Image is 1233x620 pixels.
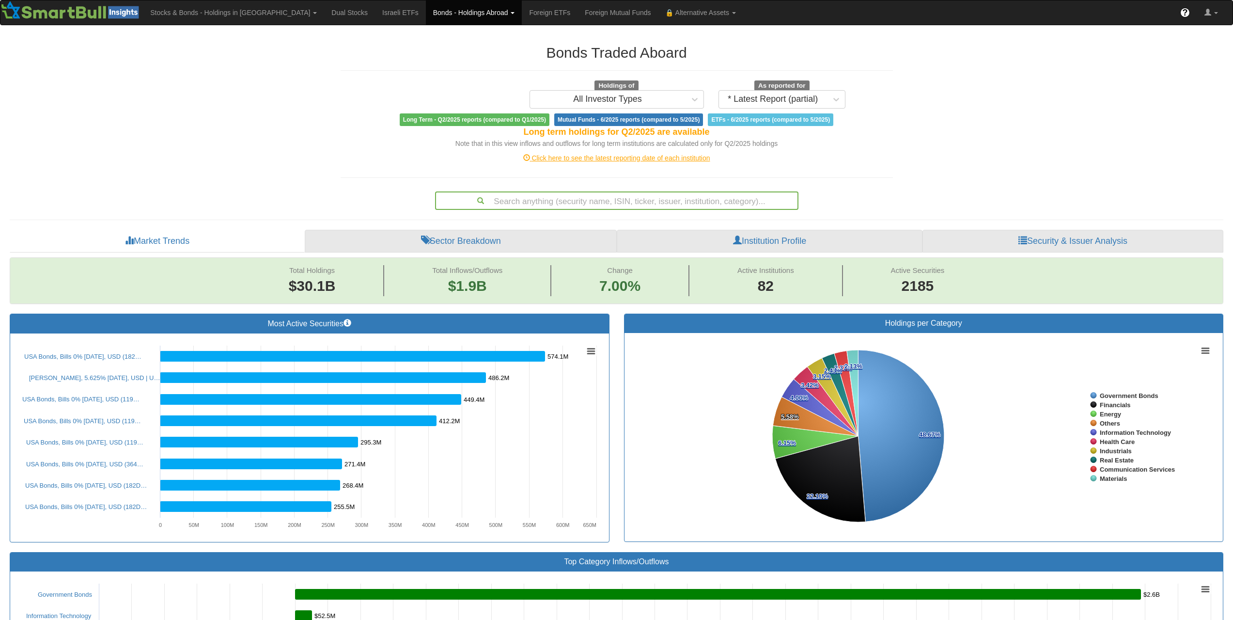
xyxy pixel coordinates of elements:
[632,319,1216,328] h3: Holdings per Category
[344,461,365,468] tspan: 271.4M
[25,482,147,489] a: USA Bonds, Bills 0% [DATE], USD (182D…
[890,276,944,297] span: 2185
[314,612,335,620] tspan: $52.5M
[360,439,381,446] tspan: 295.3M
[824,367,842,374] tspan: 2.43%
[189,522,199,528] text: 50M
[143,0,324,25] a: Stocks & Bonds - Holdings in [GEOGRAPHIC_DATA]
[221,522,234,528] text: 100M
[355,522,369,528] text: 300M
[333,153,900,163] div: Click here to see the latest reporting date of each institution
[573,95,642,104] div: All Investor Types
[0,0,143,20] img: Smartbull
[556,522,570,528] text: 600M
[1100,438,1135,445] tspan: Health Care
[1100,429,1171,436] tspan: Information Technology
[1100,420,1120,427] tspan: Others
[1100,457,1134,464] tspan: Real Estate
[728,95,818,104] div: * Latest Report (partial)
[607,266,633,274] span: Change
[617,230,922,253] a: Institution Profile
[778,439,796,446] tspan: 6.15%
[801,382,819,389] tspan: 3.42%
[737,266,794,274] span: Active Institutions
[334,503,355,510] tspan: 255.5M
[455,522,469,528] text: 450M
[890,266,944,274] span: Active Securities
[324,0,375,25] a: Dual Stocks
[599,276,640,297] span: 7.00%
[29,374,160,382] a: [PERSON_NAME], 5.625% [DATE], USD | U…
[343,482,363,489] tspan: 268.4M
[1173,0,1197,25] a: ?
[807,493,828,500] tspan: 22.10%
[488,374,509,382] tspan: 486.2M
[305,230,617,253] a: Sector Breakdown
[375,0,426,25] a: Israeli ETFs
[389,522,402,528] text: 350M
[522,0,577,25] a: Foreign ETFs
[489,522,503,528] text: 500M
[1100,401,1131,409] tspan: Financials
[288,522,301,528] text: 200M
[1183,8,1188,17] span: ?
[400,113,549,126] span: Long Term - Q2/2025 reports (compared to Q1/2025)
[341,139,893,148] div: Note that in this view inflows and outflows for long term institutions are calculated only for Q2...
[26,461,143,468] a: USA Bonds, Bills 0% [DATE], USD (364…
[523,522,536,528] text: 550M
[844,363,862,370] tspan: 2.13%
[577,0,658,25] a: Foreign Mutual Funds
[439,417,460,425] tspan: 412.2M
[289,278,336,294] span: $30.1B
[658,0,743,25] a: 🔒 Alternative Assets
[1100,466,1175,473] tspan: Communication Services
[321,522,335,528] text: 250M
[781,413,799,420] tspan: 5.58%
[554,113,703,126] span: Mutual Funds - 6/2025 reports (compared to 5/2025)
[436,192,797,209] div: Search anything (security name, ISIN, ticker, issuer, institution, category)...
[341,126,893,139] div: Long term holdings for Q2/2025 are available
[10,230,305,253] a: Market Trends
[919,431,941,438] tspan: 48.67%
[422,522,436,528] text: 400M
[737,276,794,297] span: 82
[594,80,638,91] span: Holdings of
[448,278,487,294] span: $1.9B
[1100,392,1158,399] tspan: Government Bonds
[754,80,810,91] span: As reported for
[1100,411,1122,418] tspan: Energy
[1100,475,1127,482] tspan: Materials
[426,0,522,25] a: Bonds - Holdings Abroad
[1143,591,1160,598] tspan: $2.6B
[922,230,1223,253] a: Security & Issuer Analysis
[17,319,602,328] h3: Most Active Securities
[708,113,833,126] span: ETFs - 6/2025 reports (compared to 5/2025)
[813,373,831,380] tspan: 3.15%
[38,591,92,598] a: Government Bonds
[26,439,143,446] a: USA Bonds, Bills 0% [DATE], USD (119…
[22,396,140,403] a: USA Bonds, Bills 0% [DATE], USD (119…
[583,522,596,528] text: 650M
[834,364,852,371] tspan: 2.37%
[17,557,1216,566] h3: Top Category Inflows/Outflows
[432,266,502,274] span: Total Inflows/Outflows
[790,394,808,401] tspan: 4.00%
[1100,447,1132,455] tspan: Industrials
[24,417,141,425] a: USA Bonds, Bills 0% [DATE], USD (119…
[289,266,335,274] span: Total Holdings
[547,353,568,360] tspan: 574.1M
[159,522,162,528] text: 0
[341,45,893,61] h2: Bonds Traded Aboard
[254,522,268,528] text: 150M
[464,396,484,403] tspan: 449.4M
[25,503,147,510] a: USA Bonds, Bills 0% [DATE], USD (182D…
[26,612,91,620] a: Information Technology
[24,353,141,360] a: USA Bonds, Bills 0% [DATE], USD (182…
